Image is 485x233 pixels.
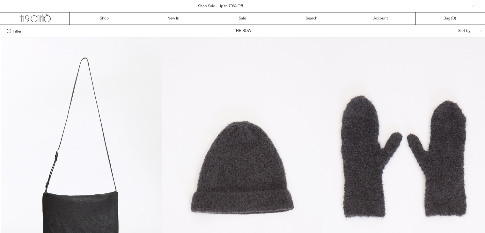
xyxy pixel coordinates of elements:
a: Shop Sale - Up to 70% Off [198,4,243,9]
span: ) [452,16,456,21]
a: Sale [208,12,277,25]
div: Sort by [421,25,478,37]
a: Shop [70,12,139,25]
span: Filter [13,29,21,33]
a: Account [346,12,415,25]
a: Bag () [415,12,485,25]
a: Search [277,12,346,25]
span: 0 [452,16,455,21]
a: New In [139,12,208,25]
